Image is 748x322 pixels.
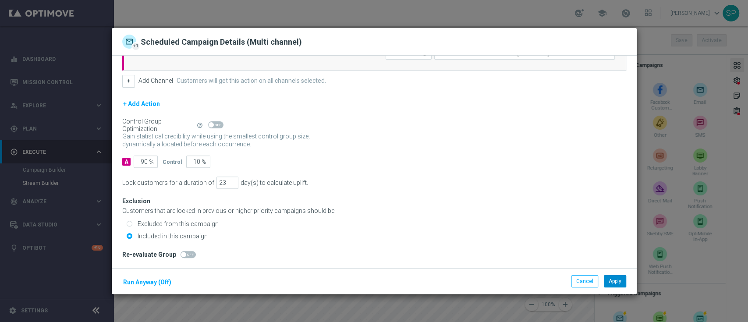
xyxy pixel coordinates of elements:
button: + Add Action [122,99,161,110]
div: day(s) to calculate uplift. [241,179,308,187]
label: Add Channel [138,77,173,85]
label: Excluded from this campaign [135,220,219,228]
div: A [122,158,131,166]
div: Control [163,158,182,166]
label: Included in this campaign [135,232,208,240]
div: Lock customers for a duration of [122,179,214,187]
button: + [122,75,135,87]
h2: Scheduled Campaign Details (Multi channel) [141,37,302,49]
button: Cancel [571,275,598,287]
div: Re-evaluate Group [122,251,176,258]
button: help_outline [196,120,208,130]
div: +1 [131,42,140,51]
div: Customers that are locked in previous or higher priority campaigns should be: [122,207,626,215]
button: Apply [604,275,626,287]
div: Exclusion [122,198,180,205]
label: Customers will get this action on all channels selected. [177,77,326,85]
div: Control Group Optimization [122,118,196,133]
span: % [202,159,206,166]
i: help_outline [197,122,203,128]
span: % [149,159,154,166]
button: Run Anyway (Off) [122,277,172,288]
